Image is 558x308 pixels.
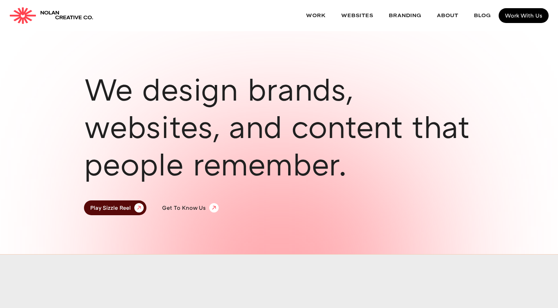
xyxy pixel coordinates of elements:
a: About [429,5,466,26]
a: Get To Know Us [156,200,221,215]
a: Blog [466,5,499,26]
a: Branding [381,5,429,26]
div: Work With Us [505,13,542,18]
img: Nolan Creative Co. [9,7,36,24]
a: Work [298,5,333,26]
div: Get To Know Us [162,205,206,211]
div: Play Sizzle Reel [90,204,131,212]
a: websites [333,5,381,26]
a: Work With Us [499,8,549,23]
h1: We design brands, websites, and content that people remember. [84,70,474,182]
a: home [9,7,93,24]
